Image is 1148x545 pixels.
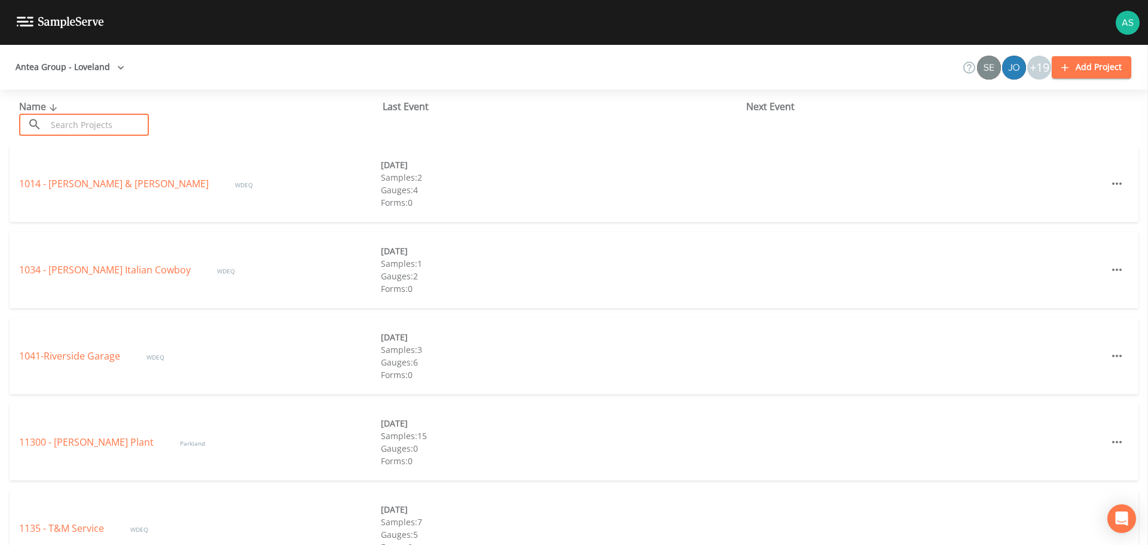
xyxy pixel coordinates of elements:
[235,181,253,189] span: WDEQ
[381,528,743,541] div: Gauges: 5
[17,17,104,28] img: logo
[383,99,746,114] div: Last Event
[381,343,743,356] div: Samples: 3
[381,417,743,430] div: [DATE]
[381,356,743,369] div: Gauges: 6
[381,159,743,171] div: [DATE]
[130,525,148,534] span: WDEQ
[976,56,1002,80] div: Sean McKinstry
[180,439,205,447] span: Parkland
[381,245,743,257] div: [DATE]
[381,369,743,381] div: Forms: 0
[1002,56,1027,80] div: Josh Watzak
[381,455,743,467] div: Forms: 0
[19,522,106,535] a: 1135 - T&M Service
[1052,56,1131,78] button: Add Project
[381,282,743,295] div: Forms: 0
[146,353,164,361] span: WDEQ
[381,171,743,184] div: Samples: 2
[381,184,743,196] div: Gauges: 4
[381,196,743,209] div: Forms: 0
[746,99,1110,114] div: Next Event
[19,436,156,449] a: 11300 - [PERSON_NAME] Plant
[19,263,193,276] a: 1034 - [PERSON_NAME] Italian Cowboy
[19,100,60,113] span: Name
[381,516,743,528] div: Samples: 7
[19,349,123,363] a: 1041-Riverside Garage
[381,442,743,455] div: Gauges: 0
[217,267,235,275] span: WDEQ
[381,331,743,343] div: [DATE]
[381,503,743,516] div: [DATE]
[1107,504,1136,533] div: Open Intercom Messenger
[11,56,129,78] button: Antea Group - Loveland
[19,177,211,190] a: 1014 - [PERSON_NAME] & [PERSON_NAME]
[1002,56,1026,80] img: d2de15c11da5451b307a030ac90baa3e
[381,257,743,270] div: Samples: 1
[47,114,149,136] input: Search Projects
[1116,11,1140,35] img: 360e392d957c10372a2befa2d3a287f3
[381,430,743,442] div: Samples: 15
[977,56,1001,80] img: 52efdf5eb87039e5b40670955cfdde0b
[1027,56,1051,80] div: +19
[381,270,743,282] div: Gauges: 2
